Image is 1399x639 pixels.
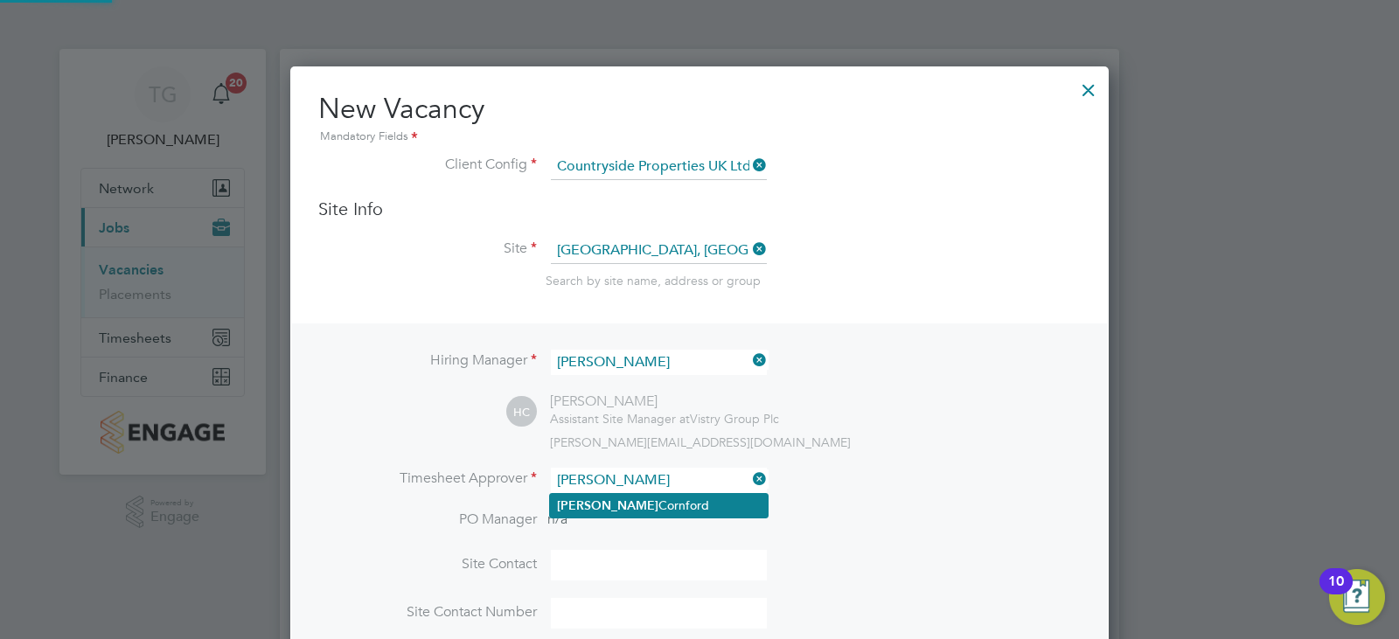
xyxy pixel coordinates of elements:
[550,494,768,517] li: Cornford
[318,198,1081,220] h3: Site Info
[550,434,851,450] span: [PERSON_NAME][EMAIL_ADDRESS][DOMAIN_NAME]
[318,351,537,370] label: Hiring Manager
[318,156,537,174] label: Client Config
[1328,581,1344,604] div: 10
[318,128,1081,147] div: Mandatory Fields
[546,273,761,288] span: Search by site name, address or group
[318,511,537,529] label: PO Manager
[318,240,537,258] label: Site
[550,411,690,427] span: Assistant Site Manager at
[550,411,779,427] div: Vistry Group Plc
[551,350,767,375] input: Search for...
[318,603,537,622] label: Site Contact Number
[557,498,658,513] b: [PERSON_NAME]
[506,397,537,427] span: HC
[318,469,537,488] label: Timesheet Approver
[318,555,537,573] label: Site Contact
[1329,569,1385,625] button: Open Resource Center, 10 new notifications
[551,154,767,180] input: Search for...
[318,91,1081,147] h2: New Vacancy
[547,511,567,528] span: n/a
[551,238,767,264] input: Search for...
[550,392,779,411] div: [PERSON_NAME]
[551,468,767,493] input: Search for...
